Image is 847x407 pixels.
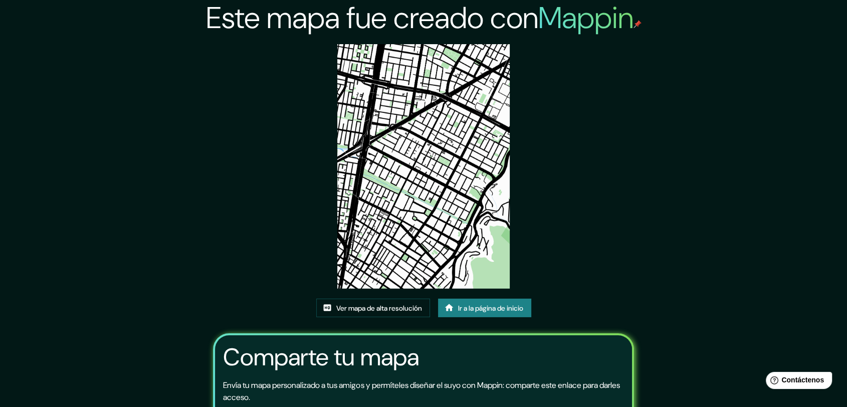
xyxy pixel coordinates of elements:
font: Ver mapa de alta resolución [336,304,422,313]
a: Ir a la página de inicio [438,299,531,318]
iframe: Lanzador de widgets de ayuda [758,368,836,396]
img: pin de mapeo [633,20,642,28]
a: Ver mapa de alta resolución [316,299,430,318]
font: Ir a la página de inicio [458,304,523,313]
font: Envía tu mapa personalizado a tus amigos y permíteles diseñar el suyo con Mappin: comparte este e... [223,380,619,402]
font: Comparte tu mapa [223,341,418,373]
img: mapa creado [337,44,510,289]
